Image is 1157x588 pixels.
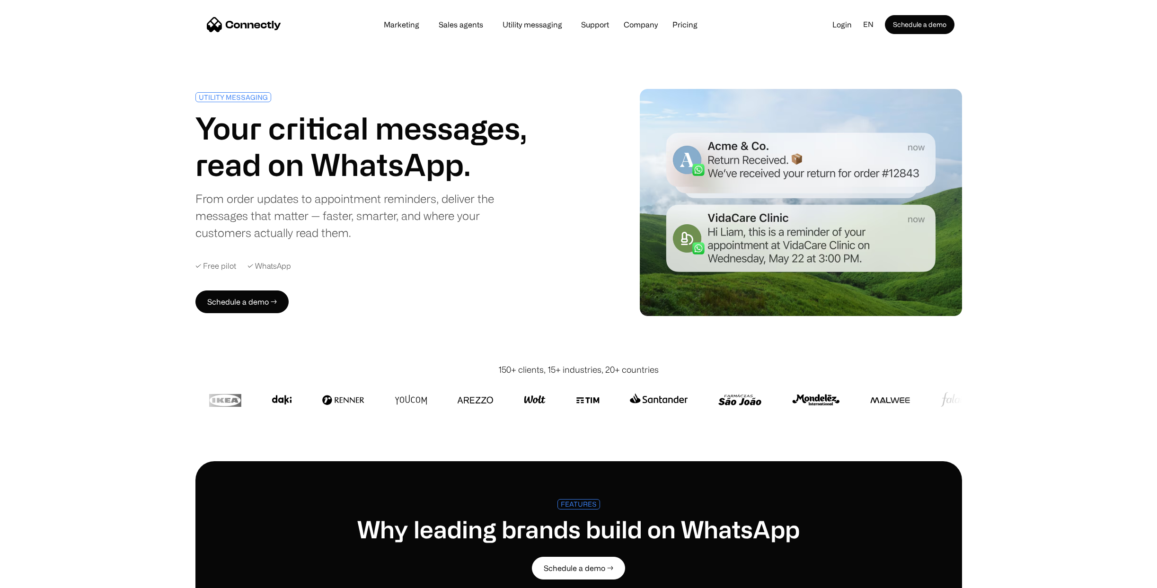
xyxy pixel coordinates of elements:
h1: Your critical messages, read on WhatsApp. [195,110,528,183]
a: Schedule a demo [885,15,954,34]
a: Login [825,18,859,32]
a: home [207,18,281,32]
ul: Language list [19,571,57,585]
div: ✓ WhatsApp [247,260,291,272]
div: ✓ Free pilot [195,260,236,272]
a: Pricing [665,21,705,28]
h1: Why leading brands build on WhatsApp [357,517,800,542]
a: Utility messaging [495,21,570,28]
div: 150+ clients, 15+ industries, 20+ countries [498,363,659,376]
a: Schedule a demo → [532,557,625,579]
a: Schedule a demo → [195,290,289,313]
div: UTILITY MESSAGING [199,94,268,101]
div: From order updates to appointment reminders, deliver the messages that matter — faster, smarter, ... [195,190,528,241]
aside: Language selected: English [9,570,57,585]
div: en [859,18,885,32]
div: Company [624,18,658,31]
div: FEATURES [561,500,597,508]
a: Support [574,21,617,28]
a: Marketing [376,21,427,28]
a: Sales agents [431,21,491,28]
div: Company [621,18,661,31]
div: en [863,18,874,32]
